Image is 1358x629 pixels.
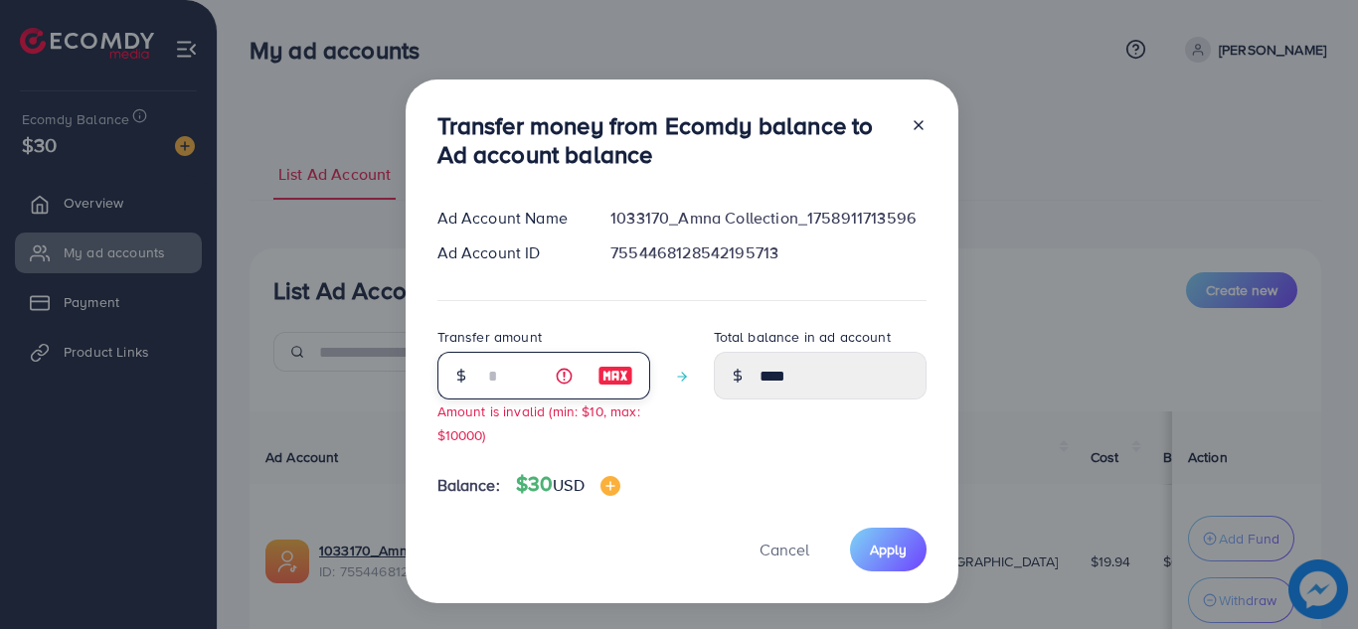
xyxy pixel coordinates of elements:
[437,327,542,347] label: Transfer amount
[437,474,500,497] span: Balance:
[516,472,620,497] h4: $30
[422,241,595,264] div: Ad Account ID
[594,241,941,264] div: 7554468128542195713
[760,539,809,560] span: Cancel
[422,207,595,230] div: Ad Account Name
[553,474,584,496] span: USD
[600,476,620,496] img: image
[437,401,640,443] small: Amount is invalid (min: $10, max: $10000)
[594,207,941,230] div: 1033170_Amna Collection_1758911713596
[597,364,633,388] img: image
[735,528,834,570] button: Cancel
[437,111,895,169] h3: Transfer money from Ecomdy balance to Ad account balance
[870,540,907,559] span: Apply
[714,327,891,347] label: Total balance in ad account
[850,528,927,570] button: Apply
